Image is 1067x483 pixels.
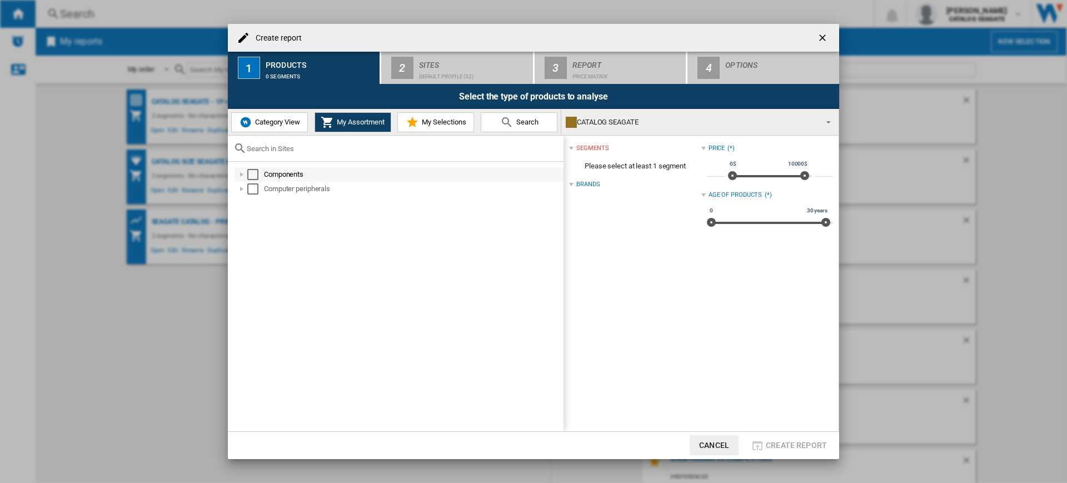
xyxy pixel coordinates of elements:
div: 2 [391,57,413,79]
h4: Create report [250,33,302,44]
div: Computer peripherals [264,183,562,195]
div: Age of products [709,191,762,200]
div: Select the type of products to analyse [228,84,839,109]
ng-md-icon: getI18NText('BUTTONS.CLOSE_DIALOG') [817,32,830,46]
button: 2 Sites Default profile (32) [381,52,534,84]
div: 4 [697,57,720,79]
span: 30 years [805,206,829,215]
md-checkbox: Select [247,169,264,180]
div: Price [709,144,725,153]
div: Options [725,56,835,68]
button: Create report [747,435,830,455]
button: My Assortment [315,112,391,132]
span: 0 [708,206,715,215]
div: 3 [545,57,567,79]
div: Price Matrix [572,68,682,79]
span: My Selections [419,118,466,126]
button: Cancel [690,435,739,455]
div: CATALOG SEAGATE [566,114,816,130]
div: 1 [238,57,260,79]
button: Search [481,112,557,132]
div: Components [264,169,562,180]
input: Search in Sites [247,145,558,153]
img: wiser-icon-blue.png [239,116,252,129]
span: My Assortment [334,118,385,126]
button: 3 Report Price Matrix [535,52,687,84]
button: My Selections [397,112,474,132]
div: Brands [576,180,600,189]
md-checkbox: Select [247,183,264,195]
span: Please select at least 1 segment [569,156,701,177]
div: 0 segments [266,68,375,79]
button: getI18NText('BUTTONS.CLOSE_DIALOG') [812,27,835,49]
span: 10000$ [786,160,809,168]
button: 1 Products 0 segments [228,52,381,84]
span: 0$ [728,160,738,168]
div: Default profile (32) [419,68,528,79]
button: Category View [231,112,308,132]
div: Products [266,56,375,68]
span: Category View [252,118,300,126]
div: Report [572,56,682,68]
div: Sites [419,56,528,68]
button: 4 Options [687,52,839,84]
span: Create report [766,441,827,450]
span: Search [513,118,539,126]
div: segments [576,144,609,153]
